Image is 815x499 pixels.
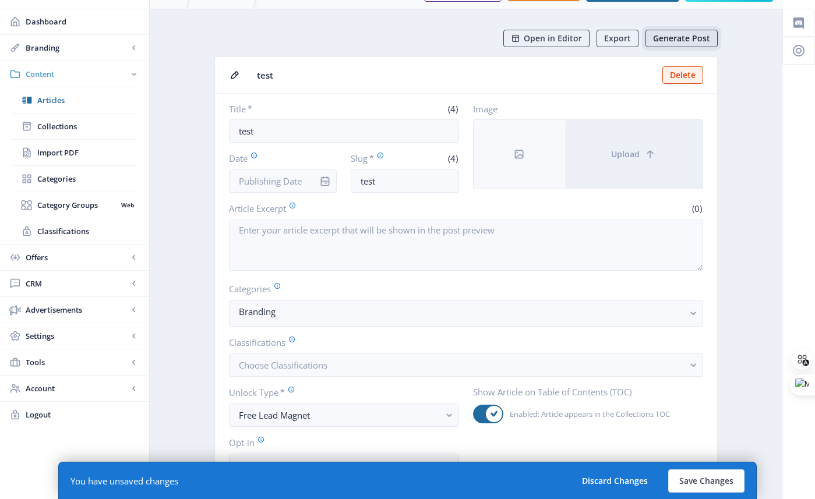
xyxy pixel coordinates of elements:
a: Collections [12,114,137,139]
a: Categories [12,166,137,192]
span: Collections [37,121,137,132]
span: Account [26,383,128,394]
span: (0) [690,203,703,214]
button: Open in Editor [503,30,590,47]
span: CRM [26,278,128,289]
label: Categories [229,282,694,295]
label: Image [473,103,694,115]
span: Articles [37,94,137,106]
span: Logout [26,409,140,420]
span: test [257,69,655,82]
span: Generate Post [653,34,710,43]
button: Discard Changes [571,469,659,493]
button: Save Changes [668,469,745,493]
span: Enabled: Article appears in the Collections TOC [503,407,670,421]
span: Open in Editor [524,34,582,43]
button: Use Default Opt-in [229,454,459,477]
a: Articles [12,87,137,113]
span: Branding [26,42,128,54]
a: Classifications [12,218,137,244]
span: Advertisements [26,304,128,316]
span: Use Default Opt-in [239,459,313,471]
span: (4) [446,103,459,115]
div: Free Lead Magnet [239,408,440,422]
label: Date [229,152,328,165]
a: Category GroupsWeb [12,192,137,218]
span: Tools [26,356,128,368]
label: Show Article on Table of Contents (TOC) [473,386,694,398]
button: Free Lead Magnet [229,404,459,427]
label: Unlock Type [229,386,450,399]
span: Upload [611,150,640,159]
span: Choose Classifications [239,359,327,371]
label: Article Excerpt [229,202,461,215]
span: Classifications [37,225,137,237]
span: Category Groups [37,199,117,211]
span: Settings [26,330,128,342]
label: Classifications [229,336,694,349]
button: Generate Post [645,30,718,47]
button: Upload [565,120,703,189]
button: Export [597,30,638,47]
input: Publishing Date [229,169,337,193]
label: Opt-in [229,436,450,449]
label: Title [229,103,340,115]
span: Dashboard [26,16,140,27]
input: this-is-how-a-slug-looks-like [351,169,459,193]
label: Slug [351,152,400,165]
button: Branding [229,300,703,327]
span: (4) [446,153,459,164]
input: Type Article Title ... [229,119,459,143]
div: You have unsaved changes [70,475,178,487]
span: Import PDF [37,147,137,158]
span: Categories [37,173,137,185]
a: Import PDF [12,140,137,165]
nb-icon: info [319,175,331,187]
nb-badge: Web [117,199,137,211]
button: Delete [662,66,703,84]
span: Offers [26,252,128,263]
nb-select-label: Branding [239,305,684,318]
span: Content [26,68,128,80]
button: Choose Classifications [229,353,703,377]
span: Export [604,34,631,43]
